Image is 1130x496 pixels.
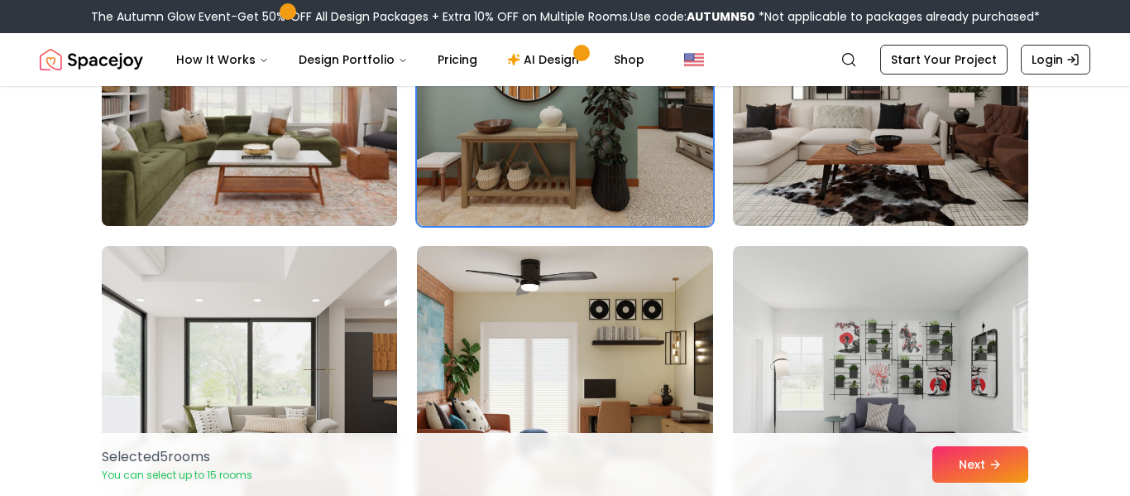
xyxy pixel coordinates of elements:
[601,43,658,76] a: Shop
[285,43,421,76] button: Design Portfolio
[932,446,1028,483] button: Next
[684,50,704,70] img: United States
[424,43,491,76] a: Pricing
[1021,45,1090,75] a: Login
[163,43,658,76] nav: Main
[40,43,143,76] img: Spacejoy Logo
[755,8,1040,25] span: *Not applicable to packages already purchased*
[630,8,755,25] span: Use code:
[687,8,755,25] b: AUTUMN50
[102,469,252,482] p: You can select up to 15 rooms
[40,33,1090,86] nav: Global
[40,43,143,76] a: Spacejoy
[91,8,1040,25] div: The Autumn Glow Event-Get 50% OFF All Design Packages + Extra 10% OFF on Multiple Rooms.
[494,43,597,76] a: AI Design
[163,43,282,76] button: How It Works
[880,45,1008,75] a: Start Your Project
[102,447,252,467] p: Selected 5 room s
